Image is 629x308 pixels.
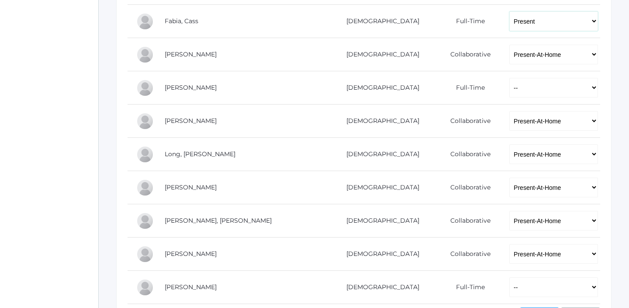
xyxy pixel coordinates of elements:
[434,271,501,304] td: Full-Time
[136,79,154,97] div: Gabriella Gianna Guerra
[136,212,154,230] div: Smith Mansi
[165,217,272,224] a: [PERSON_NAME], [PERSON_NAME]
[136,13,154,30] div: Cass Fabia
[136,245,154,263] div: Emmy Rodarte
[434,105,501,138] td: Collaborative
[325,204,434,238] td: [DEMOGRAPHIC_DATA]
[136,112,154,130] div: Christopher Ip
[165,250,217,258] a: [PERSON_NAME]
[165,150,235,158] a: Long, [PERSON_NAME]
[136,46,154,63] div: Isaac Gregorchuk
[165,117,217,125] a: [PERSON_NAME]
[325,5,434,38] td: [DEMOGRAPHIC_DATA]
[165,17,198,25] a: Fabia, Cass
[325,271,434,304] td: [DEMOGRAPHIC_DATA]
[325,238,434,271] td: [DEMOGRAPHIC_DATA]
[165,84,217,91] a: [PERSON_NAME]
[325,71,434,105] td: [DEMOGRAPHIC_DATA]
[165,283,217,291] a: [PERSON_NAME]
[434,38,501,71] td: Collaborative
[136,179,154,196] div: Levi Lopez
[325,38,434,71] td: [DEMOGRAPHIC_DATA]
[434,5,501,38] td: Full-Time
[136,279,154,296] div: Theodore Swift
[325,171,434,204] td: [DEMOGRAPHIC_DATA]
[434,138,501,171] td: Collaborative
[325,138,434,171] td: [DEMOGRAPHIC_DATA]
[434,238,501,271] td: Collaborative
[434,71,501,105] td: Full-Time
[434,171,501,204] td: Collaborative
[434,204,501,238] td: Collaborative
[165,183,217,191] a: [PERSON_NAME]
[165,50,217,58] a: [PERSON_NAME]
[325,105,434,138] td: [DEMOGRAPHIC_DATA]
[136,146,154,163] div: Wren Long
